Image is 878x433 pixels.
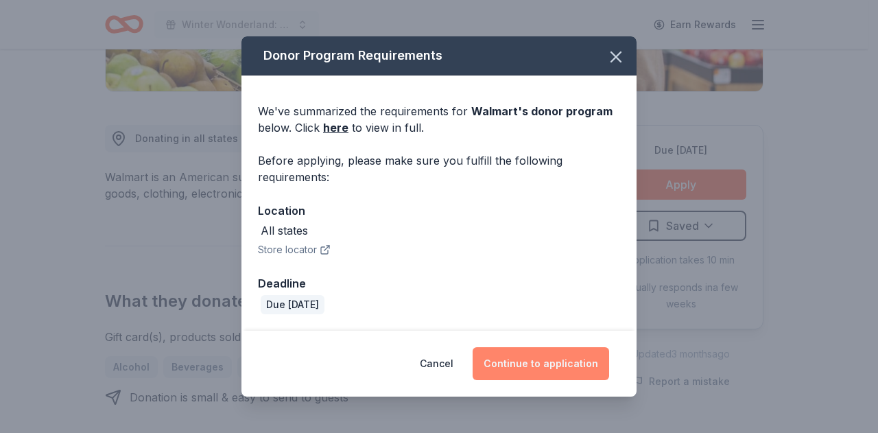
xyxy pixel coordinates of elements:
[241,36,637,75] div: Donor Program Requirements
[471,104,613,118] span: Walmart 's donor program
[473,347,609,380] button: Continue to application
[258,242,331,258] button: Store locator
[258,274,620,292] div: Deadline
[258,103,620,136] div: We've summarized the requirements for below. Click to view in full.
[261,222,308,239] div: All states
[258,202,620,220] div: Location
[261,295,324,314] div: Due [DATE]
[420,347,453,380] button: Cancel
[323,119,348,136] a: here
[258,152,620,185] div: Before applying, please make sure you fulfill the following requirements:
